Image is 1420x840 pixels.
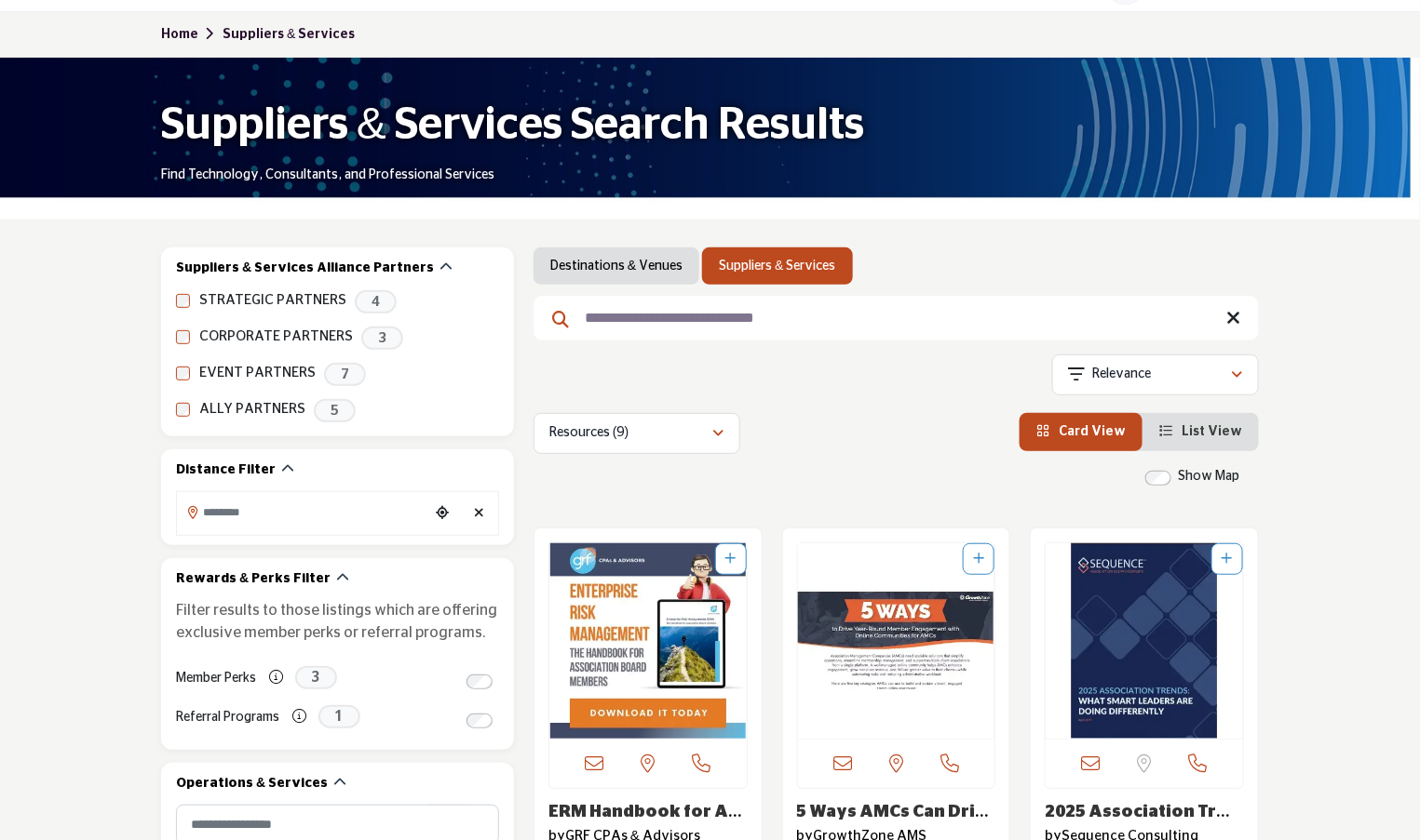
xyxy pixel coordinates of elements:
[1045,803,1244,823] h3: 2025 Association Trends: What Smart Leaders Are Doing Differently
[719,257,835,275] a: Suppliers & Services
[177,494,428,530] input: Search Location
[295,666,337,689] span: 3
[548,803,748,823] h3: ERM Handbook for Association Board Members
[199,399,305,420] label: ALLY PARTNERS
[176,570,331,589] h2: Rewards & Perks Filter
[973,553,984,566] a: Add To List For Resource
[199,327,353,348] label: CORPORATE PARTNERS
[534,413,740,454] button: Resources (9)
[1182,425,1242,438] span: List View
[324,363,366,386] span: 7
[1222,553,1233,566] a: Add To List For Resource
[1178,467,1239,487] label: Show Map
[797,803,996,823] h3: 5 Ways AMCs Can Drive Year-Round Member Engagement
[161,97,864,154] h1: Suppliers & Services Search Results
[550,257,683,275] a: Destinations & Venues
[176,701,279,734] label: Referral Programs
[692,754,710,773] i: Open Contact Info
[1020,413,1143,451] li: Card View
[1093,366,1152,384] p: Relevance
[176,461,276,480] h2: Distance Filter
[176,367,190,380] input: EVENT PARTNERS checkbox
[1052,354,1259,395] button: Relevance
[361,327,403,350] span: 3
[1189,754,1208,773] i: Open Contact Info
[1143,413,1259,451] li: List View
[549,424,629,443] p: Resources (9)
[940,754,959,773] i: Open Contact Info
[466,494,494,534] div: Clear search location
[798,543,995,739] a: View details about growthzone
[176,260,434,278] h2: Suppliers & Services Alliance Partners
[161,167,494,185] p: Find Technology, Consultants, and Professional Services
[1059,425,1126,438] span: Card View
[161,28,223,41] a: Home
[1036,425,1126,438] a: View Card
[467,713,493,728] input: Switch to Referral Programs
[1046,543,1243,739] a: View details about sequence-consulting
[318,705,360,728] span: 1
[199,363,316,384] label: EVENT PARTNERS
[176,330,190,344] input: CORPORATE PARTNERS checkbox
[549,543,747,739] a: View details about grf-cpas-advisors
[355,290,397,313] span: 4
[549,543,747,739] img: ERM Handbook for Association Board Members listing image
[199,290,346,312] label: STRATEGIC PARTNERS
[534,296,1259,340] input: Search Keyword
[176,599,499,644] p: Filter results to those listings which are offering exclusive member perks or referral programs.
[176,662,256,695] label: Member Perks
[223,28,355,41] a: Suppliers & Services
[725,553,737,566] a: Add To List For Resource
[1159,425,1242,438] a: View List
[314,399,356,422] span: 5
[428,494,456,534] div: Choose your current location
[176,775,328,793] h2: Operations & Services
[1046,543,1243,739] img: 2025 Association Trends: What Smart Leaders Are Doing Differently listing image
[467,674,493,689] input: Switch to Member Perks
[176,403,190,417] input: ALLY PARTNERS checkbox
[798,543,995,739] img: 5 Ways AMCs Can Drive Year-Round Member Engagement listing image
[176,294,190,308] input: STRATEGIC PARTNERS checkbox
